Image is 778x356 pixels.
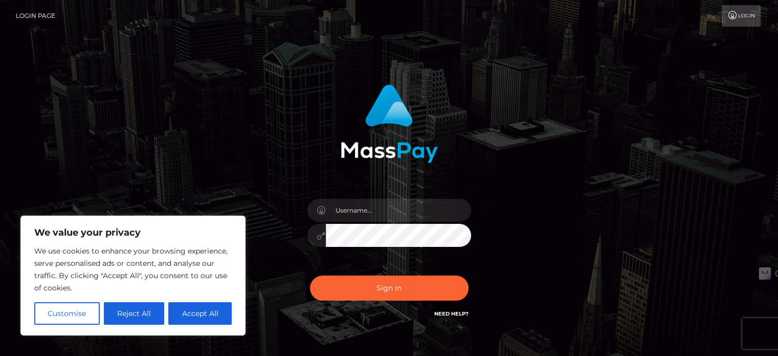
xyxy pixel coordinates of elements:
[34,226,232,239] p: We value your privacy
[16,5,55,27] a: Login Page
[434,310,469,317] a: Need Help?
[310,276,469,301] button: Sign in
[168,302,232,325] button: Accept All
[34,302,100,325] button: Customise
[326,199,471,222] input: Username...
[20,216,246,336] div: We value your privacy
[34,245,232,294] p: We use cookies to enhance your browsing experience, serve personalised ads or content, and analys...
[341,85,438,163] img: MassPay Login
[722,5,761,27] a: Login
[104,302,165,325] button: Reject All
